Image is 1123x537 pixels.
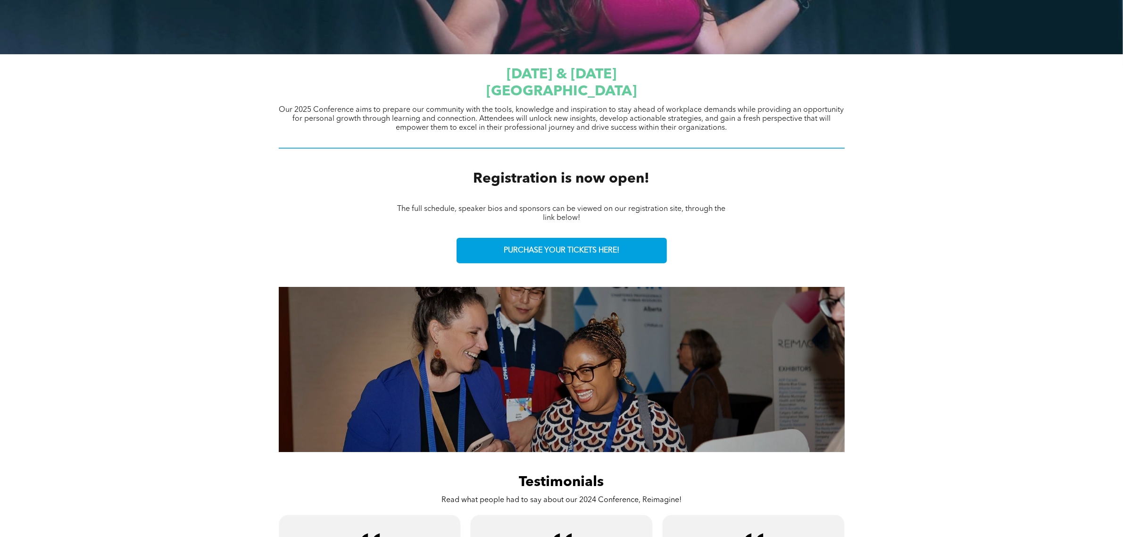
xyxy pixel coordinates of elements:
a: PURCHASE YOUR TICKETS HERE! [457,238,667,263]
span: PURCHASE YOUR TICKETS HERE! [504,246,619,255]
span: Read what people had to say about our 2024 Conference, Reimagine! [441,496,682,504]
span: Testimonials [519,475,604,489]
span: The full schedule, speaker bios and sponsors can be viewed on our registration site, through the ... [398,205,726,222]
span: Registration is now open! [474,172,650,186]
span: Our 2025 Conference aims to prepare our community with the tools, knowledge and inspiration to st... [279,106,844,132]
span: [DATE] & [DATE] [507,67,616,82]
span: [GEOGRAPHIC_DATA] [486,84,637,99]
